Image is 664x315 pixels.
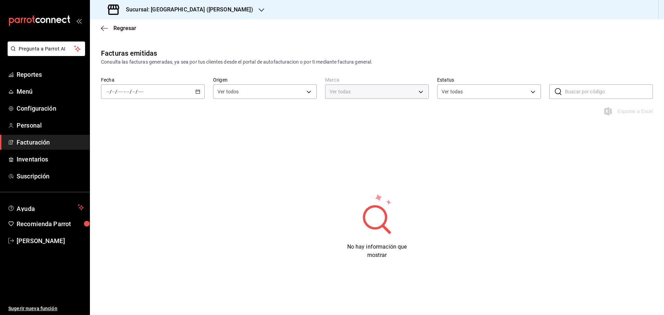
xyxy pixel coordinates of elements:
span: Recomienda Parrot [17,219,84,229]
span: / [115,89,117,94]
span: Ver todas [442,88,463,95]
span: Reportes [17,70,84,79]
button: Regresar [101,25,136,31]
span: Ver todos [218,88,239,95]
input: -- [106,89,110,94]
div: Facturas emitidas [101,48,157,58]
input: -- [126,89,130,94]
label: Estatus [437,77,541,82]
span: Pregunta a Parrot AI [19,45,74,53]
span: - [124,89,126,94]
button: Pregunta a Parrot AI [8,41,85,56]
label: Fecha [101,77,205,82]
label: Origen [213,77,317,82]
input: -- [132,89,136,94]
span: No hay información que mostrar [347,243,407,258]
h3: Sucursal: [GEOGRAPHIC_DATA] ([PERSON_NAME]) [120,6,253,14]
input: Buscar por código [565,85,653,99]
span: Inventarios [17,155,84,164]
input: -- [112,89,115,94]
span: Regresar [113,25,136,31]
div: Consulta las facturas generadas, ya sea por tus clientes desde el portal de autofacturacion o por... [101,58,653,66]
button: open_drawer_menu [76,18,82,24]
span: Sugerir nueva función [8,305,84,312]
span: / [136,89,138,94]
span: / [110,89,112,94]
span: Configuración [17,104,84,113]
input: ---- [117,89,123,94]
span: Menú [17,87,84,96]
span: [PERSON_NAME] [17,236,84,245]
span: / [130,89,132,94]
input: ---- [138,89,144,94]
span: Facturación [17,138,84,147]
span: Ver todas [330,88,351,95]
span: Suscripción [17,172,84,181]
span: Ayuda [17,203,75,212]
span: Personal [17,121,84,130]
a: Pregunta a Parrot AI [5,50,85,57]
label: Marca [325,77,429,82]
